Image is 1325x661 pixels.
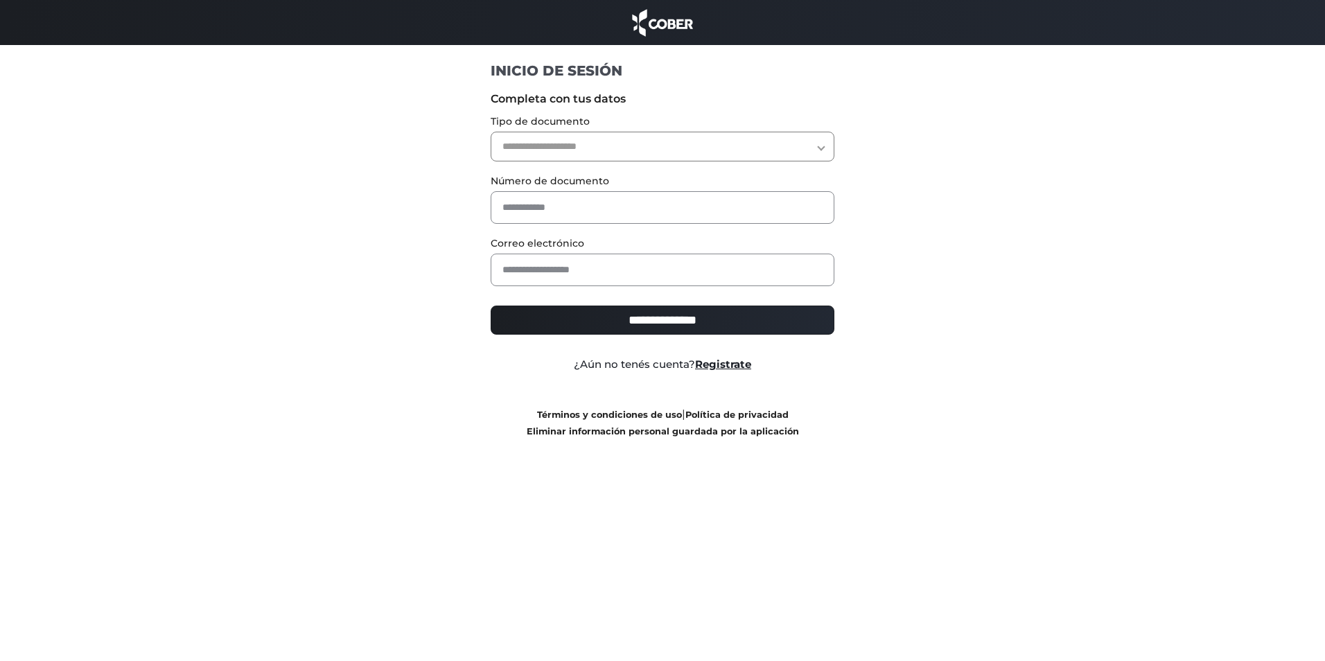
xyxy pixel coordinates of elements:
[491,174,835,188] label: Número de documento
[491,91,835,107] label: Completa con tus datos
[527,426,799,437] a: Eliminar información personal guardada por la aplicación
[629,7,696,38] img: cober_marca.png
[480,357,845,373] div: ¿Aún no tenés cuenta?
[685,409,789,420] a: Política de privacidad
[491,62,835,80] h1: INICIO DE SESIÓN
[537,409,682,420] a: Términos y condiciones de uso
[695,358,751,371] a: Registrate
[491,114,835,129] label: Tipo de documento
[480,406,845,439] div: |
[491,236,835,251] label: Correo electrónico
